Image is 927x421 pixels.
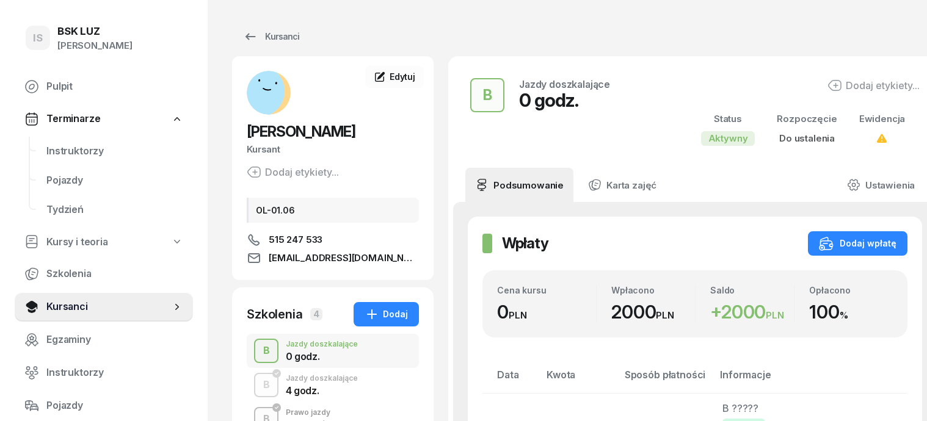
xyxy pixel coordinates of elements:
[710,301,794,323] div: 2000
[808,231,907,256] button: Dodaj wpłatę
[57,38,133,54] div: [PERSON_NAME]
[859,111,906,127] div: Ewidencja
[254,373,278,397] button: B
[243,29,299,44] div: Kursanci
[578,168,666,202] a: Karta zajęć
[46,299,171,315] span: Kursanci
[478,83,497,107] div: B
[247,232,419,247] a: 515 247 533
[15,292,193,322] a: Kursanci
[390,71,415,82] span: Edytuj
[46,332,183,348] span: Egzaminy
[470,78,504,112] button: B
[46,173,183,189] span: Pojazdy
[611,285,695,295] div: Wpłacono
[15,72,193,101] a: Pulpit
[310,308,322,320] span: 4
[269,232,322,247] span: 515 247 533
[701,111,755,127] div: Status
[497,285,596,295] div: Cena kursu
[254,339,278,363] button: B
[722,402,758,414] span: B ?????
[258,340,275,361] div: B
[286,375,358,382] div: Jazdy doszkalające
[247,368,419,402] button: BJazdy doszkalające4 godz.
[701,131,755,146] div: Aktywny
[37,195,193,225] a: Tydzień
[15,358,193,387] a: Instruktorzy
[247,306,303,323] div: Szkolenia
[247,198,419,223] div: OL-01.06
[46,111,100,127] span: Terminarze
[33,33,43,43] span: IS
[710,301,721,323] span: +
[247,251,419,265] a: [EMAIL_ADDRESS][DOMAIN_NAME]
[354,302,419,326] button: Dodaj
[232,24,310,49] a: Kursanci
[247,123,355,140] span: [PERSON_NAME]
[365,307,408,322] div: Dodaj
[509,309,527,321] small: PLN
[286,340,358,348] div: Jazdy doszkalające
[827,78,920,93] button: Dodaj etykiety...
[809,301,893,323] div: 100
[15,259,193,289] a: Szkolenia
[46,365,183,381] span: Instruktorzy
[46,234,108,250] span: Kursy i teoria
[365,66,424,88] a: Edytuj
[777,111,837,127] div: Rozpoczęcie
[37,166,193,195] a: Pojazdy
[57,26,133,37] div: BSK LUZ
[502,234,548,253] h2: Wpłaty
[713,367,815,393] th: Informacje
[258,375,275,395] div: B
[519,89,610,111] div: 0 godz.
[15,228,193,256] a: Kursy i teoria
[837,168,925,202] a: Ustawienia
[247,142,419,157] div: Kursant
[15,105,193,133] a: Terminarze
[809,285,893,295] div: Opłacono
[247,165,339,179] button: Dodaj etykiety...
[840,309,848,321] small: %
[539,367,617,393] th: Kwota
[497,301,596,323] div: 0
[37,137,193,166] a: Instruktorzy
[286,386,358,395] div: 4 godz.
[766,309,784,321] small: PLN
[46,79,183,95] span: Pulpit
[46,202,183,218] span: Tydzień
[482,367,539,393] th: Data
[286,409,339,416] div: Prawo jazdy
[15,325,193,354] a: Egzaminy
[46,143,183,159] span: Instruktorzy
[656,309,674,321] small: PLN
[269,251,419,265] span: [EMAIL_ADDRESS][DOMAIN_NAME]
[286,351,358,361] div: 0 godz.
[779,132,835,144] span: Do ustalenia
[819,236,896,251] div: Dodaj wpłatę
[46,398,183,414] span: Pojazdy
[247,334,419,368] button: BJazdy doszkalające0 godz.
[617,367,713,393] th: Sposób płatności
[710,285,794,295] div: Saldo
[465,168,573,202] a: Podsumowanie
[519,79,610,89] div: Jazdy doszkalające
[46,266,183,282] span: Szkolenia
[15,391,193,420] a: Pojazdy
[611,301,695,323] div: 2000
